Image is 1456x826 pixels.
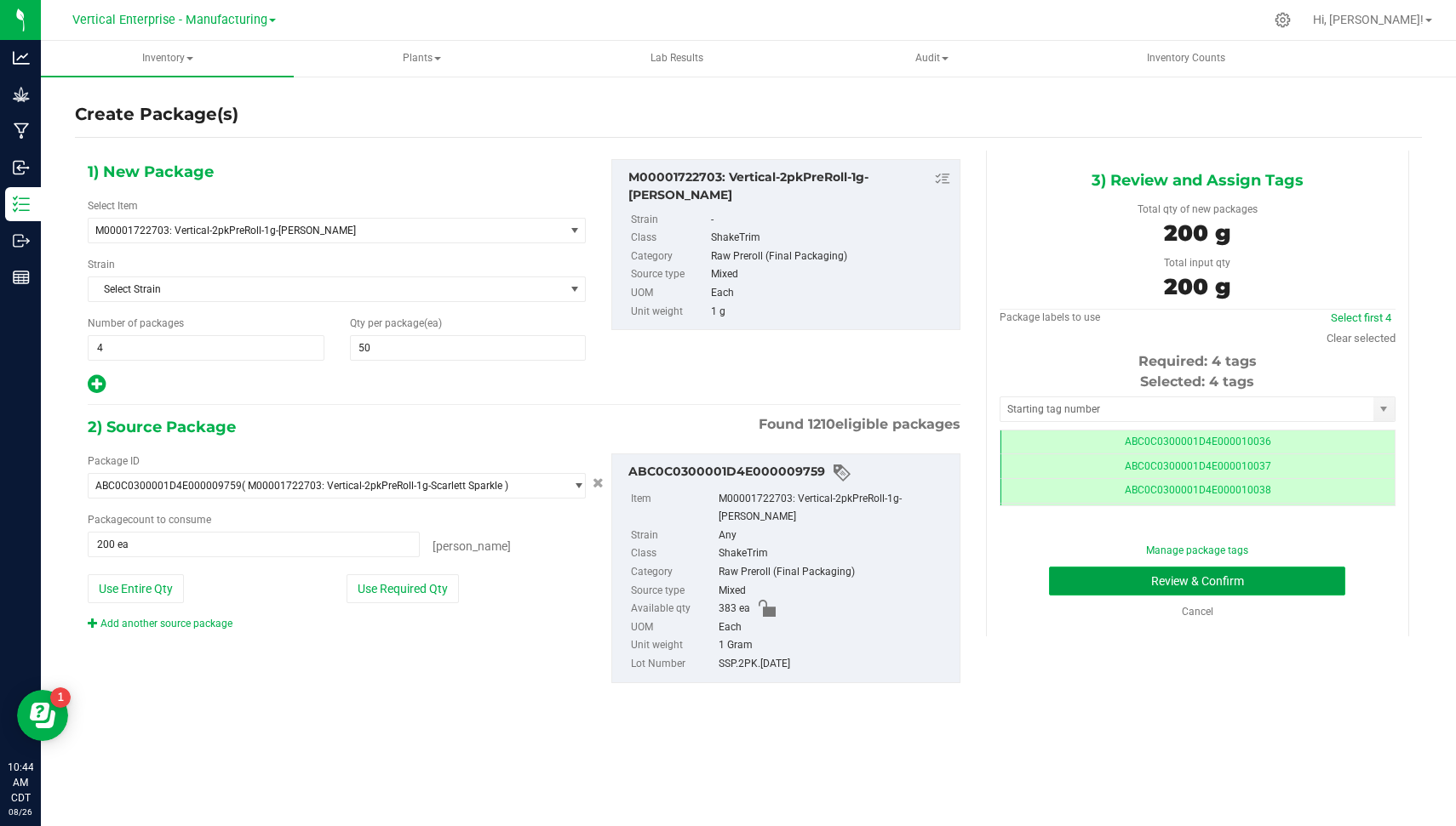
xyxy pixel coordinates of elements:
[8,806,33,818] p: 08/26
[719,618,950,637] div: Each
[1272,12,1293,28] div: Manage settings
[631,248,708,266] label: Category
[1125,460,1271,472] span: ABC0C0300001D4E000010037
[88,317,184,329] span: Number of packages
[17,690,68,741] iframe: Resource center
[347,574,459,603] button: Use Required Qty
[242,480,508,492] span: ( M00001722703: Vertical-2pkPreRoll-1g-Scarlett Sparkle )
[719,636,950,655] div: 1 Gram
[711,265,951,284] div: Mixed
[89,277,564,301] span: Select Strain
[88,414,236,440] span: 2) Source Package
[564,474,585,498] span: select
[1125,484,1271,496] span: ABC0C0300001D4E000010038
[631,544,715,563] label: Class
[631,600,715,618] label: Available qty
[75,102,238,127] h4: Create Package(s)
[13,269,30,286] inline-svg: Reports
[1182,606,1213,618] a: Cancel
[711,211,951,230] div: -
[95,225,539,236] span: M00001722703: Vertical-2pkPreRoll-1g-[PERSON_NAME]
[631,284,708,303] label: UOM
[719,600,750,618] span: 383 ea
[13,159,30,176] inline-svg: Inbound
[1092,168,1304,193] span: 3) Review and Assign Tags
[564,219,585,242] span: select
[711,303,951,322] div: 1 g
[719,655,950,674] div: SSP.2PK.[DATE]
[631,655,715,674] label: Lot Number
[95,480,242,492] span: ABC0C0300001D4E000009759
[1164,273,1230,300] span: 200 g
[631,229,708,248] label: Class
[550,41,803,77] a: Lab Results
[808,416,835,432] span: 1210
[13,232,30,249] inline-svg: Outbound
[50,687,71,708] iframe: Resource center unread badge
[350,317,442,329] span: Qty per package
[719,563,950,582] div: Raw Preroll (Final Packaging)
[1327,332,1396,345] a: Clear selected
[631,618,715,637] label: UOM
[628,168,950,204] div: M00001722703: Vertical-2pkPreRoll-1g-Scarlett Sparkle
[711,229,951,248] div: ShakeTrim
[295,41,548,77] a: Plants
[1138,353,1257,369] span: Required: 4 tags
[88,514,211,526] span: Package to consume
[719,490,950,527] div: M00001722703: Vertical-2pkPreRoll-1g-[PERSON_NAME]
[631,211,708,230] label: Strain
[88,618,232,629] a: Add another source package
[72,13,267,27] span: Vertical Enterprise - Manufacturing
[628,463,950,483] div: ABC0C0300001D4E000009759
[805,41,1058,77] a: Audit
[805,42,1057,76] span: Audit
[88,574,184,603] button: Use Entire Qty
[1124,51,1248,66] span: Inventory Counts
[1000,311,1100,323] span: Package labels to use
[433,539,511,553] span: [PERSON_NAME]
[89,336,324,360] input: 4
[628,51,726,66] span: Lab Results
[8,760,33,806] p: 10:44 AM CDT
[711,248,951,266] div: Raw Preroll (Final Packaging)
[88,382,106,394] span: Add new output
[719,527,950,545] div: Any
[1164,219,1230,247] span: 200 g
[1138,203,1258,215] span: Total qty of new packages
[424,317,442,329] span: (ea)
[631,582,715,601] label: Source type
[1373,397,1395,421] span: select
[1140,373,1254,390] span: Selected: 4 tags
[631,490,715,527] label: Item
[1060,41,1313,77] a: Inventory Counts
[631,527,715,545] label: Strain
[88,159,214,185] span: 1) New Package
[1049,567,1345,595] button: Review & Confirm
[631,303,708,322] label: Unit weight
[564,277,585,301] span: select
[13,86,30,103] inline-svg: Grow
[1313,13,1424,26] span: Hi, [PERSON_NAME]!
[1125,436,1271,447] span: ABC0C0300001D4E000010036
[631,563,715,582] label: Category
[88,198,138,214] label: Select Item
[631,636,715,655] label: Unit weight
[88,455,140,467] span: Package ID
[296,42,547,76] span: Plants
[711,284,951,303] div: Each
[1331,311,1391,324] a: Select first 4
[88,257,115,272] label: Strain
[13,122,30,140] inline-svg: Manufacturing
[631,265,708,284] label: Source type
[1146,544,1248,556] a: Manage package tags
[1000,397,1373,421] input: Starting tag number
[41,41,294,77] a: Inventory
[719,582,950,601] div: Mixed
[13,196,30,213] inline-svg: Inventory
[128,514,154,526] span: count
[1164,257,1230,269] span: Total input qty
[759,414,960,435] span: Found eligible packages
[89,533,419,556] input: 200 ea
